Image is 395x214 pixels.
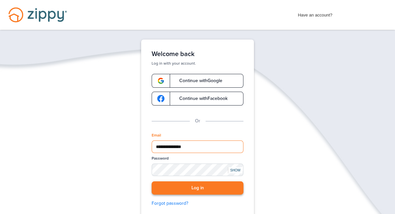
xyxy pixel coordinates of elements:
label: Password [152,156,169,161]
img: google-logo [157,95,164,102]
span: Continue with Google [173,78,222,83]
label: Email [152,133,161,138]
input: Password [152,164,243,176]
a: google-logoContinue withFacebook [152,92,243,106]
input: Email [152,140,243,153]
div: SHOW [228,167,242,173]
p: Log in with your account. [152,61,243,66]
img: google-logo [157,77,164,84]
button: Log in [152,181,243,195]
span: Continue with Facebook [173,96,228,101]
p: Or [195,117,200,125]
a: google-logoContinue withGoogle [152,74,243,88]
a: Forgot password? [152,200,243,207]
span: Have an account? [298,8,333,19]
h1: Welcome back [152,50,243,58]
